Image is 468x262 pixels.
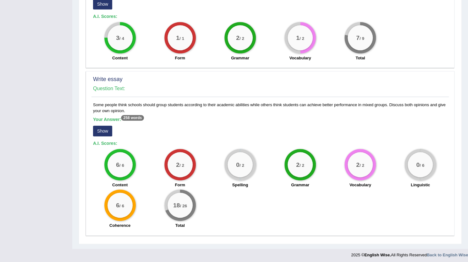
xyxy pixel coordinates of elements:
[360,163,364,168] small: / 2
[173,202,180,209] big: 18
[350,182,371,188] label: Vocabulary
[231,55,249,61] label: Grammar
[93,126,112,136] button: Show
[176,161,179,168] big: 2
[93,117,144,122] b: Your Answer:
[416,161,420,168] big: 0
[240,163,244,168] small: / 2
[300,163,304,168] small: / 2
[112,55,128,61] label: Content
[116,161,119,168] big: 6
[420,163,424,168] small: / 6
[296,161,300,168] big: 2
[109,222,130,228] label: Coherence
[119,163,124,168] small: / 6
[289,55,311,61] label: Vocabulary
[300,36,304,41] small: / 2
[364,253,391,257] strong: English Wise.
[351,249,468,258] div: 2025 © All Rights Reserved
[240,36,244,41] small: / 2
[236,34,240,41] big: 2
[91,102,449,232] div: Some people think schools should group students according to their academic abilities while other...
[121,115,144,121] sup: 258 words
[180,204,187,208] small: / 26
[291,182,309,188] label: Grammar
[116,34,119,41] big: 3
[355,55,365,61] label: Total
[411,182,430,188] label: Linguistic
[93,141,117,146] b: A.I. Scores:
[93,76,447,83] h2: Write essay
[175,182,185,188] label: Form
[232,182,248,188] label: Spelling
[116,202,119,209] big: 6
[93,86,447,91] h4: Question Text:
[360,36,364,41] small: / 9
[119,36,124,41] small: / 4
[176,34,179,41] big: 1
[356,34,360,41] big: 7
[236,161,240,168] big: 0
[296,34,300,41] big: 1
[175,55,185,61] label: Form
[175,222,185,228] label: Total
[179,36,184,41] small: / 1
[112,182,128,188] label: Content
[427,253,468,257] a: Back to English Wise
[179,163,184,168] small: / 2
[93,14,117,19] b: A.I. Scores:
[356,161,360,168] big: 2
[119,204,124,208] small: / 6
